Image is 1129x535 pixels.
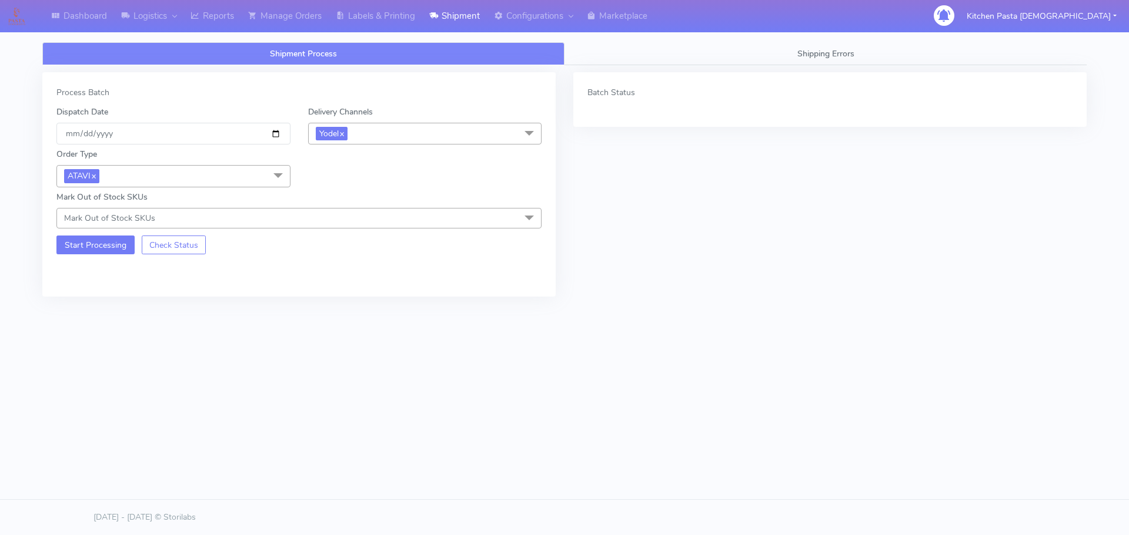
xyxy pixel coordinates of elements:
label: Dispatch Date [56,106,108,118]
span: ATAVI [64,169,99,183]
button: Start Processing [56,235,135,254]
label: Delivery Channels [308,106,373,118]
div: Process Batch [56,86,542,99]
span: Mark Out of Stock SKUs [64,213,155,224]
div: Batch Status [587,86,1073,99]
span: Shipment Process [270,48,337,59]
button: Kitchen Pasta [DEMOGRAPHIC_DATA] [958,4,1125,28]
span: Shipping Errors [797,48,854,59]
span: Yodel [316,127,348,140]
button: Check Status [142,235,206,254]
label: Order Type [56,148,97,160]
ul: Tabs [42,42,1087,65]
label: Mark Out of Stock SKUs [56,191,148,203]
a: x [91,169,96,181]
a: x [339,127,344,139]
